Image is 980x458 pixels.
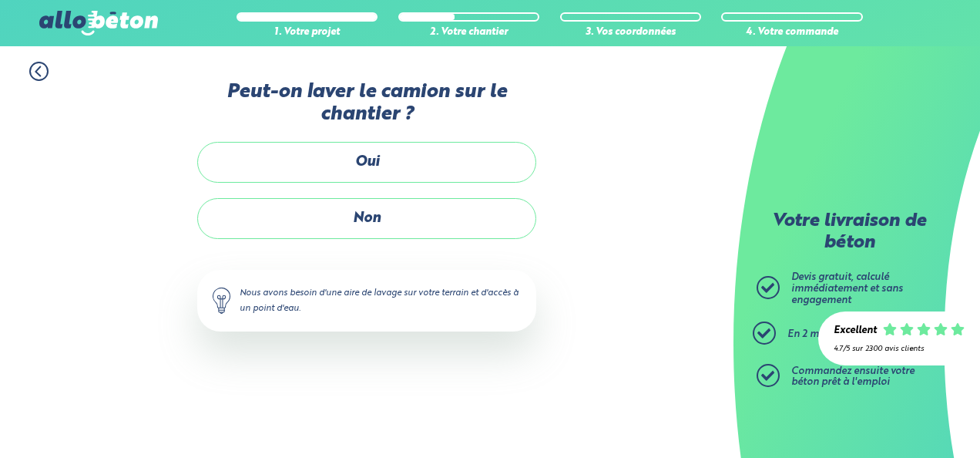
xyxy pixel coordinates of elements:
[237,27,378,39] div: 1. Votre projet
[197,198,536,239] label: Non
[197,142,536,183] label: Oui
[197,270,536,332] div: Nous avons besoin d'une aire de lavage sur votre terrain et d'accès à un point d'eau.
[560,27,701,39] div: 3. Vos coordonnées
[398,27,539,39] div: 2. Votre chantier
[197,81,536,126] label: Peut-on laver le camion sur le chantier ?
[843,398,963,441] iframe: Help widget launcher
[721,27,862,39] div: 4. Votre commande
[39,11,158,35] img: allobéton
